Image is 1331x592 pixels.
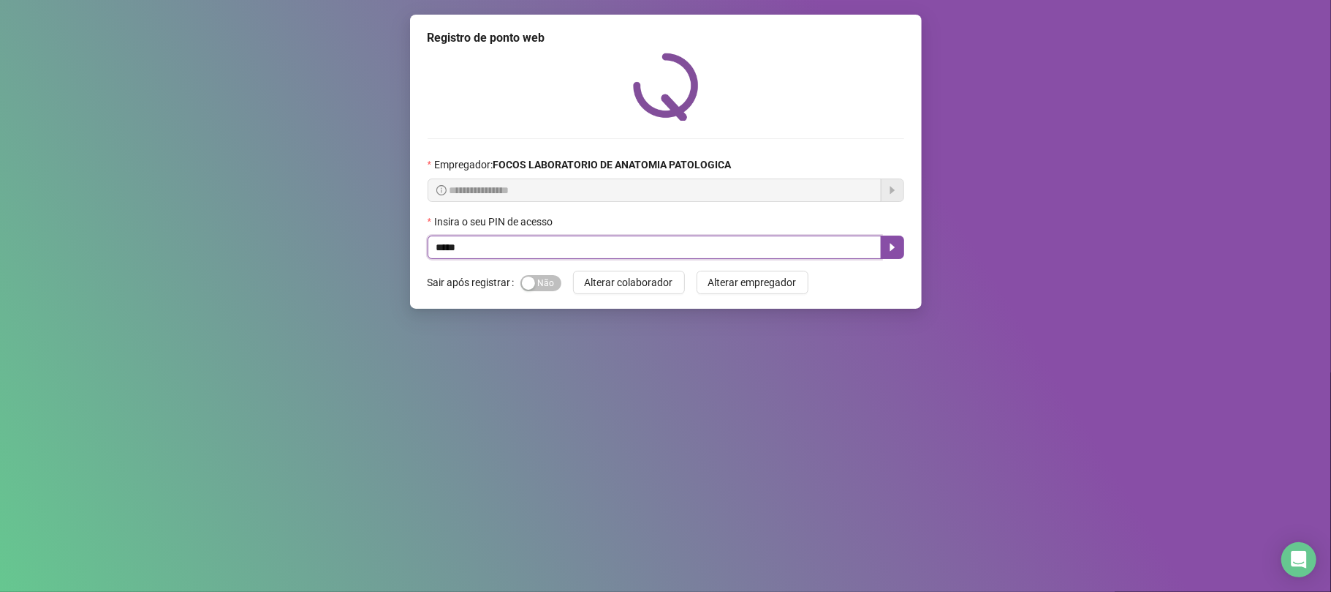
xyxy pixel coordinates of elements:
span: Alterar empregador [708,274,797,291]
label: Insira o seu PIN de acesso [428,214,562,230]
div: Open Intercom Messenger [1281,542,1316,577]
label: Sair após registrar [428,271,520,294]
span: info-circle [436,185,447,195]
button: Alterar empregador [697,271,808,294]
strong: FOCOS LABORATORIO DE ANATOMIA PATOLOGICA [493,159,731,171]
div: Registro de ponto web [428,29,904,47]
span: Empregador : [434,157,731,173]
img: QRPoint [633,53,699,121]
span: caret-right [887,241,898,253]
span: Alterar colaborador [585,274,673,291]
button: Alterar colaborador [573,271,685,294]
